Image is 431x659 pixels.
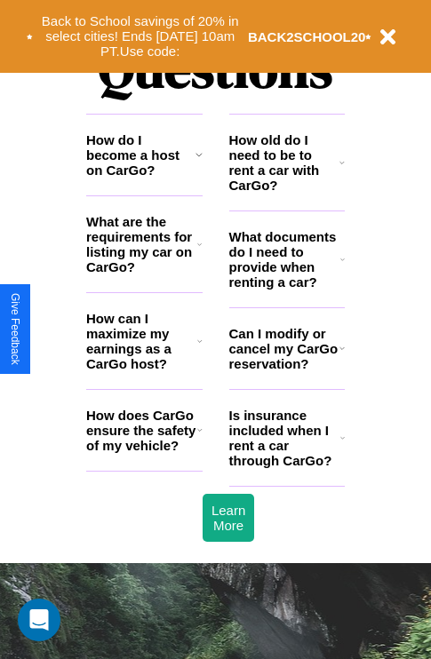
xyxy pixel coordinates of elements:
b: BACK2SCHOOL20 [248,29,366,44]
div: Open Intercom Messenger [18,599,60,641]
h3: Can I modify or cancel my CarGo reservation? [229,326,339,371]
button: Learn More [203,494,254,542]
div: Give Feedback [9,293,21,365]
button: Back to School savings of 20% in select cities! Ends [DATE] 10am PT.Use code: [33,9,248,64]
h3: Is insurance included when I rent a car through CarGo? [229,408,340,468]
h3: How does CarGo ensure the safety of my vehicle? [86,408,197,453]
h3: What are the requirements for listing my car on CarGo? [86,214,197,274]
h3: What documents do I need to provide when renting a car? [229,229,341,290]
h3: How old do I need to be to rent a car with CarGo? [229,132,340,193]
h3: How can I maximize my earnings as a CarGo host? [86,311,197,371]
h3: How do I become a host on CarGo? [86,132,196,178]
